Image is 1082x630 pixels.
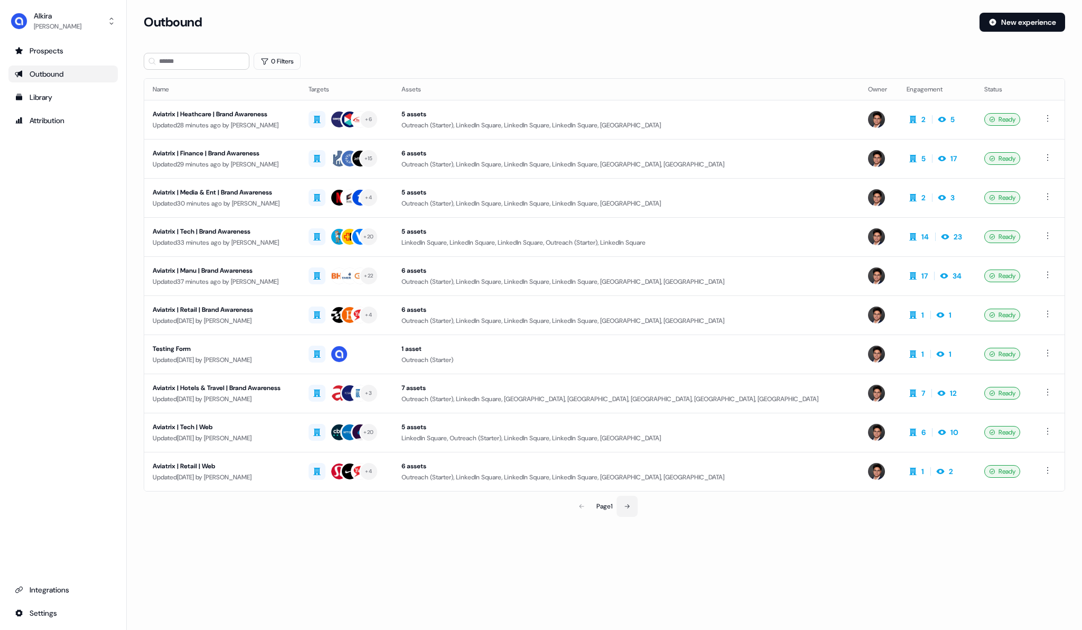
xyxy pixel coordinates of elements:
[984,465,1020,478] div: Ready
[868,150,885,167] img: Hugh
[921,153,926,164] div: 5
[868,346,885,363] img: Hugh
[34,11,81,21] div: Alkira
[15,92,111,103] div: Library
[953,271,962,281] div: 34
[868,111,885,128] img: Hugh
[954,231,962,242] div: 23
[950,114,955,125] div: 5
[153,433,292,443] div: Updated [DATE] by [PERSON_NAME]
[153,461,292,471] div: Aviatrix | Retail | Web
[921,427,926,438] div: 6
[868,424,885,441] img: Hugh
[984,348,1020,360] div: Ready
[402,198,851,209] div: Outreach (Starter), LinkedIn Square, LinkedIn Square, LinkedIn Square, [GEOGRAPHIC_DATA]
[153,109,292,119] div: Aviatrix | Heathcare | Brand Awareness
[153,237,292,248] div: Updated 33 minutes ago by [PERSON_NAME]
[153,355,292,365] div: Updated [DATE] by [PERSON_NAME]
[8,581,118,598] a: Go to integrations
[8,66,118,82] a: Go to outbound experience
[949,466,953,477] div: 2
[950,153,957,164] div: 17
[365,467,372,476] div: + 4
[921,231,929,242] div: 14
[402,355,851,365] div: Outreach (Starter)
[950,192,955,203] div: 3
[153,383,292,393] div: Aviatrix | Hotels & Travel | Brand Awareness
[402,226,851,237] div: 5 assets
[365,154,373,163] div: + 15
[402,383,851,393] div: 7 assets
[153,304,292,315] div: Aviatrix | Retail | Brand Awareness
[868,267,885,284] img: Hugh
[596,501,612,512] div: Page 1
[402,276,851,287] div: Outreach (Starter), LinkedIn Square, LinkedIn Square, LinkedIn Square, [GEOGRAPHIC_DATA], [GEOGRA...
[402,472,851,483] div: Outreach (Starter), LinkedIn Square, LinkedIn Square, LinkedIn Square, [GEOGRAPHIC_DATA], [GEOGRA...
[402,159,851,170] div: Outreach (Starter), LinkedIn Square, LinkedIn Square, LinkedIn Square, [GEOGRAPHIC_DATA], [GEOGRA...
[402,148,851,159] div: 6 assets
[365,193,372,202] div: + 4
[153,316,292,326] div: Updated [DATE] by [PERSON_NAME]
[984,270,1020,282] div: Ready
[402,120,851,131] div: Outreach (Starter), LinkedIn Square, LinkedIn Square, LinkedIn Square, [GEOGRAPHIC_DATA]
[364,271,373,281] div: + 22
[402,461,851,471] div: 6 assets
[402,422,851,432] div: 5 assets
[402,237,851,248] div: LinkedIn Square, LinkedIn Square, LinkedIn Square, Outreach (Starter), LinkedIn Square
[921,192,926,203] div: 2
[868,228,885,245] img: Hugh
[153,187,292,198] div: Aviatrix | Media & Ent | Brand Awareness
[898,79,976,100] th: Engagement
[144,14,202,30] h3: Outbound
[153,394,292,404] div: Updated [DATE] by [PERSON_NAME]
[984,152,1020,165] div: Ready
[393,79,860,100] th: Assets
[868,385,885,402] img: Hugh
[300,79,393,100] th: Targets
[15,45,111,56] div: Prospects
[153,148,292,159] div: Aviatrix | Finance | Brand Awareness
[921,114,926,125] div: 2
[15,608,111,618] div: Settings
[8,8,118,34] button: Alkira[PERSON_NAME]
[34,21,81,32] div: [PERSON_NAME]
[365,388,372,398] div: + 3
[153,422,292,432] div: Aviatrix | Tech | Web
[153,472,292,483] div: Updated [DATE] by [PERSON_NAME]
[976,79,1033,100] th: Status
[868,307,885,323] img: Hugh
[402,265,851,276] div: 6 assets
[402,316,851,326] div: Outreach (Starter), LinkedIn Square, LinkedIn Square, LinkedIn Square, [GEOGRAPHIC_DATA], [GEOGRA...
[144,79,300,100] th: Name
[868,189,885,206] img: Hugh
[950,388,957,399] div: 12
[860,79,898,100] th: Owner
[984,113,1020,126] div: Ready
[15,69,111,79] div: Outbound
[8,89,118,106] a: Go to templates
[153,159,292,170] div: Updated 29 minutes ago by [PERSON_NAME]
[984,191,1020,204] div: Ready
[402,187,851,198] div: 5 assets
[363,428,374,437] div: + 20
[15,585,111,595] div: Integrations
[984,426,1020,439] div: Ready
[153,344,292,354] div: Testing Form
[365,115,372,124] div: + 6
[402,433,851,443] div: LinkedIn Square, Outreach (Starter), LinkedIn Square, LinkedIn Square, [GEOGRAPHIC_DATA]
[921,466,924,477] div: 1
[921,349,924,359] div: 1
[868,463,885,480] img: Hugh
[984,230,1020,243] div: Ready
[984,387,1020,400] div: Ready
[949,349,952,359] div: 1
[402,109,851,119] div: 5 assets
[8,605,118,622] button: Go to integrations
[363,232,374,242] div: + 20
[15,115,111,126] div: Attribution
[949,310,952,320] div: 1
[153,265,292,276] div: Aviatrix | Manu | Brand Awareness
[921,388,925,399] div: 7
[402,344,851,354] div: 1 asset
[921,271,928,281] div: 17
